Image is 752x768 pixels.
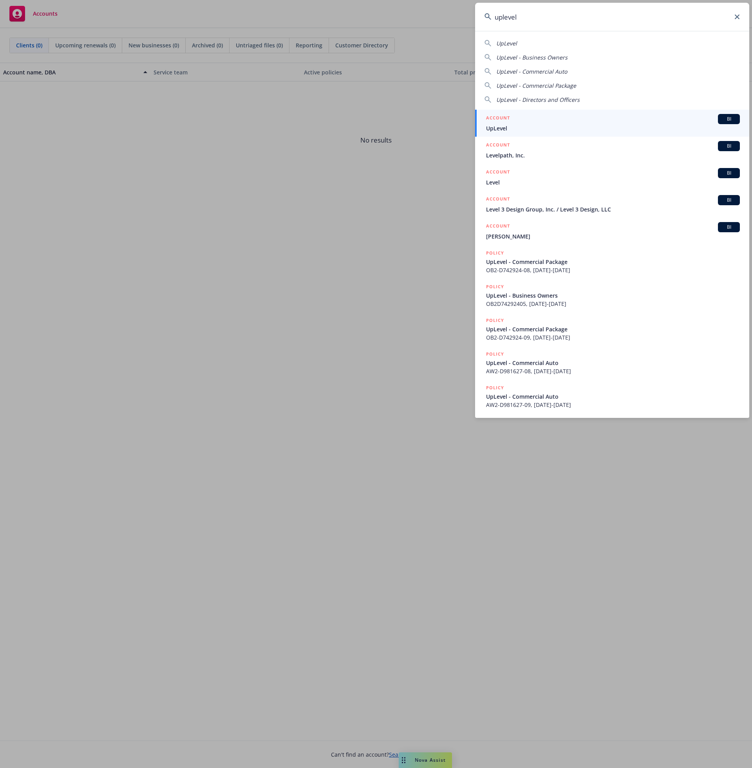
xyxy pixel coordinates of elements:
[486,141,510,150] h5: ACCOUNT
[475,110,749,137] a: ACCOUNTBIUpLevel
[475,3,749,31] input: Search...
[486,367,740,375] span: AW2-D981627-08, [DATE]-[DATE]
[486,151,740,159] span: Levelpath, Inc.
[721,197,737,204] span: BI
[496,82,576,89] span: UpLevel - Commercial Package
[721,170,737,177] span: BI
[486,384,504,392] h5: POLICY
[486,359,740,367] span: UpLevel - Commercial Auto
[721,224,737,231] span: BI
[486,300,740,308] span: OB2D74292405, [DATE]-[DATE]
[486,222,510,231] h5: ACCOUNT
[486,168,510,177] h5: ACCOUNT
[486,266,740,274] span: OB2-D742924-08, [DATE]-[DATE]
[475,379,749,413] a: POLICYUpLevel - Commercial AutoAW2-D981627-09, [DATE]-[DATE]
[721,116,737,123] span: BI
[496,68,567,75] span: UpLevel - Commercial Auto
[486,124,740,132] span: UpLevel
[475,137,749,164] a: ACCOUNTBILevelpath, Inc.
[486,258,740,266] span: UpLevel - Commercial Package
[475,312,749,346] a: POLICYUpLevel - Commercial PackageOB2-D742924-09, [DATE]-[DATE]
[486,291,740,300] span: UpLevel - Business Owners
[486,114,510,123] h5: ACCOUNT
[475,164,749,191] a: ACCOUNTBILevel
[496,54,568,61] span: UpLevel - Business Owners
[486,205,740,213] span: Level 3 Design Group, Inc. / Level 3 Design, LLC
[486,195,510,204] h5: ACCOUNT
[496,96,580,103] span: UpLevel - Directors and Officers
[486,325,740,333] span: UpLevel - Commercial Package
[486,350,504,358] h5: POLICY
[486,249,504,257] h5: POLICY
[486,392,740,401] span: UpLevel - Commercial Auto
[486,401,740,409] span: AW2-D981627-09, [DATE]-[DATE]
[475,218,749,245] a: ACCOUNTBI[PERSON_NAME]
[496,40,517,47] span: UpLevel
[475,346,749,379] a: POLICYUpLevel - Commercial AutoAW2-D981627-08, [DATE]-[DATE]
[721,143,737,150] span: BI
[486,283,504,291] h5: POLICY
[486,316,504,324] h5: POLICY
[486,333,740,342] span: OB2-D742924-09, [DATE]-[DATE]
[486,178,740,186] span: Level
[486,232,740,240] span: [PERSON_NAME]
[475,278,749,312] a: POLICYUpLevel - Business OwnersOB2D74292405, [DATE]-[DATE]
[475,191,749,218] a: ACCOUNTBILevel 3 Design Group, Inc. / Level 3 Design, LLC
[475,245,749,278] a: POLICYUpLevel - Commercial PackageOB2-D742924-08, [DATE]-[DATE]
